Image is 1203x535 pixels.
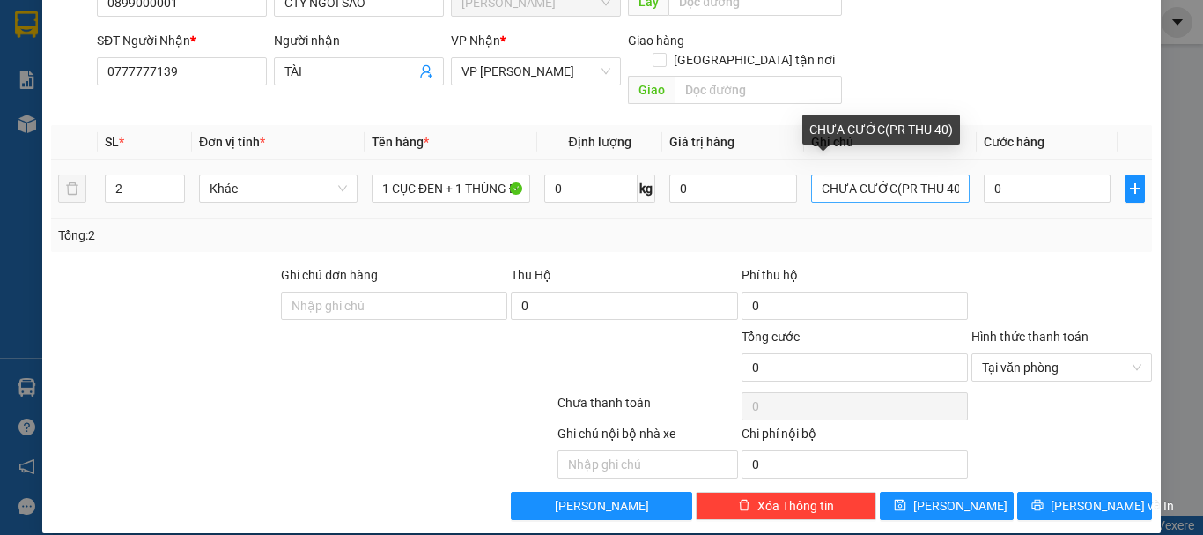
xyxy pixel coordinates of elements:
[58,175,86,203] button: delete
[511,268,551,282] span: Thu Hộ
[555,496,649,516] span: [PERSON_NAME]
[811,175,970,203] input: Ghi Chú
[15,55,156,76] div: THẢO
[372,135,429,149] span: Tên hàng
[568,135,631,149] span: Định lượng
[628,76,675,104] span: Giao
[168,78,310,103] div: 0973537531
[15,15,156,55] div: [PERSON_NAME]
[742,330,800,344] span: Tổng cước
[419,64,433,78] span: user-add
[982,354,1141,381] span: Tại văn phòng
[557,450,738,479] input: Nhập ghi chú
[984,135,1044,149] span: Cước hàng
[168,17,210,35] span: Nhận:
[13,115,41,134] span: CR :
[372,175,530,203] input: VD: Bàn, Ghế
[511,492,691,520] button: [PERSON_NAME]
[1017,492,1152,520] button: printer[PERSON_NAME] và In
[675,76,842,104] input: Dọc đường
[451,33,500,48] span: VP Nhận
[199,135,265,149] span: Đơn vị tính
[757,496,834,516] span: Xóa Thông tin
[880,492,1015,520] button: save[PERSON_NAME]
[557,424,738,450] div: Ghi chú nội bộ nhà xe
[913,496,1007,516] span: [PERSON_NAME]
[802,115,960,145] div: CHƯA CƯỚC(PR THU 40)
[58,226,466,245] div: Tổng: 2
[15,76,156,100] div: 0339557666
[738,499,750,513] span: delete
[894,499,906,513] span: save
[210,175,347,202] span: Khác
[281,268,378,282] label: Ghi chú đơn hàng
[669,135,734,149] span: Giá trị hàng
[168,15,310,57] div: VP [PERSON_NAME]
[97,31,267,50] div: SĐT Người Nhận
[105,135,119,149] span: SL
[1051,496,1174,516] span: [PERSON_NAME] và In
[1031,499,1044,513] span: printer
[168,57,310,78] div: TRUNG
[281,292,507,320] input: Ghi chú đơn hàng
[556,393,740,424] div: Chưa thanh toán
[274,31,444,50] div: Người nhận
[1126,182,1144,196] span: plus
[13,114,159,135] div: 30.000
[971,330,1089,344] label: Hình thức thanh toán
[1125,175,1145,203] button: plus
[638,175,655,203] span: kg
[696,492,876,520] button: deleteXóa Thông tin
[669,175,796,203] input: 0
[628,33,684,48] span: Giao hàng
[667,50,842,70] span: [GEOGRAPHIC_DATA] tận nơi
[742,265,968,292] div: Phí thu hộ
[15,15,42,33] span: Gửi:
[461,58,610,85] span: VP Phan Rang
[742,424,968,450] div: Chi phí nội bộ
